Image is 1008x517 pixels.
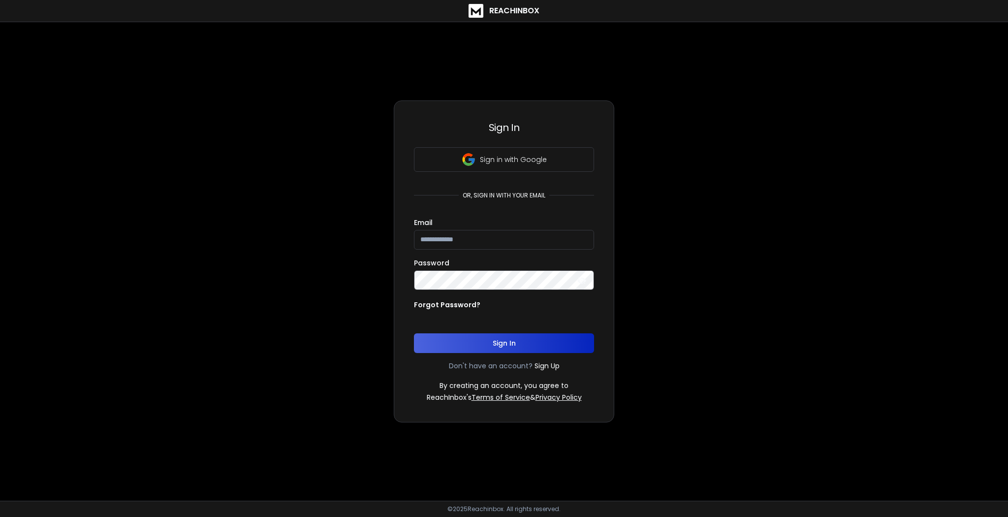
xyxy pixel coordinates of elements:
[440,381,568,390] p: By creating an account, you agree to
[472,392,530,402] a: Terms of Service
[414,121,594,134] h3: Sign In
[535,361,560,371] a: Sign Up
[469,4,483,18] img: logo
[414,300,480,310] p: Forgot Password?
[447,505,561,513] p: © 2025 Reachinbox. All rights reserved.
[414,147,594,172] button: Sign in with Google
[535,392,582,402] a: Privacy Policy
[414,333,594,353] button: Sign In
[449,361,533,371] p: Don't have an account?
[414,219,433,226] label: Email
[480,155,547,164] p: Sign in with Google
[414,259,449,266] label: Password
[459,192,549,199] p: or, sign in with your email
[489,5,539,17] h1: ReachInbox
[469,4,539,18] a: ReachInbox
[427,392,582,402] p: ReachInbox's &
